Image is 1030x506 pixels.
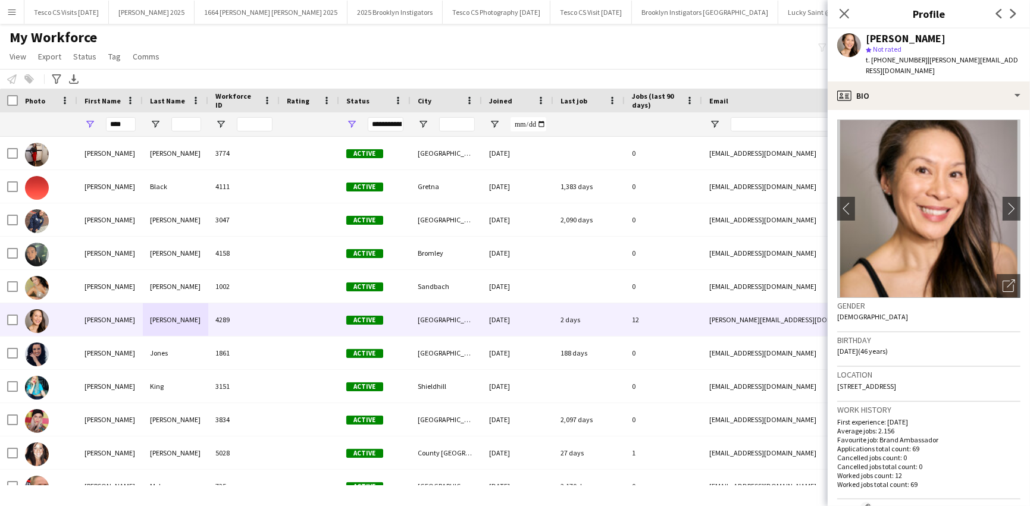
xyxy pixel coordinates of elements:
[77,237,143,269] div: [PERSON_NAME]
[702,470,940,502] div: [EMAIL_ADDRESS][DOMAIN_NAME]
[77,436,143,469] div: [PERSON_NAME]
[143,303,208,336] div: [PERSON_NAME]
[482,237,553,269] div: [DATE]
[67,72,81,86] app-action-btn: Export XLSX
[346,249,383,258] span: Active
[828,6,1030,21] h3: Profile
[77,470,143,502] div: [PERSON_NAME]
[837,444,1020,453] p: Applications total count: 69
[346,96,370,105] span: Status
[143,337,208,369] div: Jones
[439,117,475,131] input: City Filter Input
[837,462,1020,471] p: Cancelled jobs total count: 0
[77,203,143,236] div: [PERSON_NAME]
[411,137,482,169] div: [GEOGRAPHIC_DATA]
[208,403,280,436] div: 3834
[837,120,1020,298] img: Crew avatar or photo
[411,303,482,336] div: [GEOGRAPHIC_DATA]
[837,300,1020,311] h3: Gender
[208,237,280,269] div: 4158
[625,203,702,236] div: 0
[702,370,940,403] div: [EMAIL_ADDRESS][DOMAIN_NAME]
[25,342,49,366] img: Lisa Jones
[411,436,482,469] div: County [GEOGRAPHIC_DATA]
[625,270,702,303] div: 0
[346,149,383,158] span: Active
[104,49,126,64] a: Tag
[418,119,428,130] button: Open Filter Menu
[837,435,1020,444] p: Favourite job: Brand Ambassador
[837,369,1020,380] h3: Location
[411,403,482,436] div: [GEOGRAPHIC_DATA]
[346,216,383,225] span: Active
[208,470,280,502] div: 725
[33,49,66,64] a: Export
[346,316,383,325] span: Active
[143,470,208,502] div: Melrose
[346,482,383,491] span: Active
[25,442,49,466] img: Lisa Matthews
[837,471,1020,480] p: Worked jobs count: 12
[731,117,933,131] input: Email Filter Input
[625,470,702,502] div: 0
[133,51,159,62] span: Comms
[25,376,49,400] img: Lisa King
[77,370,143,403] div: [PERSON_NAME]
[77,403,143,436] div: [PERSON_NAME]
[411,170,482,203] div: Gretna
[702,237,940,269] div: [EMAIL_ADDRESS][DOMAIN_NAME]
[625,403,702,436] div: 0
[702,436,940,469] div: [EMAIL_ADDRESS][DOMAIN_NAME]
[346,119,357,130] button: Open Filter Menu
[25,476,49,499] img: Lisa Melrose
[561,96,587,105] span: Last job
[109,1,195,24] button: [PERSON_NAME] 2025
[108,51,121,62] span: Tag
[625,137,702,169] div: 0
[25,176,49,200] img: Lisa Black
[411,203,482,236] div: [GEOGRAPHIC_DATA]
[837,382,896,391] span: [STREET_ADDRESS]
[208,337,280,369] div: 1861
[482,137,553,169] div: [DATE]
[837,404,1020,415] h3: Work history
[24,1,109,24] button: Tesco CS Visits [DATE]
[482,436,553,469] div: [DATE]
[143,370,208,403] div: King
[25,243,49,266] img: Lisa Gillings
[837,426,1020,435] p: Average jobs: 2.156
[10,29,97,46] span: My Workforce
[482,203,553,236] div: [DATE]
[489,119,500,130] button: Open Filter Menu
[550,1,632,24] button: Tesco CS Visit [DATE]
[709,119,720,130] button: Open Filter Menu
[77,337,143,369] div: [PERSON_NAME]
[77,303,143,336] div: [PERSON_NAME]
[73,51,96,62] span: Status
[411,237,482,269] div: Bromley
[25,409,49,433] img: Lisa Marie
[553,337,625,369] div: 188 days
[482,303,553,336] div: [DATE]
[208,137,280,169] div: 3774
[873,45,901,54] span: Not rated
[411,370,482,403] div: Shieldhill
[709,96,728,105] span: Email
[625,436,702,469] div: 1
[77,170,143,203] div: [PERSON_NAME]
[489,96,512,105] span: Joined
[482,370,553,403] div: [DATE]
[346,382,383,391] span: Active
[25,276,49,300] img: Lisa Hewitt
[482,170,553,203] div: [DATE]
[49,72,64,86] app-action-btn: Advanced filters
[208,270,280,303] div: 1002
[10,51,26,62] span: View
[208,303,280,336] div: 4289
[143,203,208,236] div: [PERSON_NAME]
[482,337,553,369] div: [DATE]
[346,449,383,458] span: Active
[77,137,143,169] div: [PERSON_NAME]
[837,335,1020,345] h3: Birthday
[77,270,143,303] div: [PERSON_NAME]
